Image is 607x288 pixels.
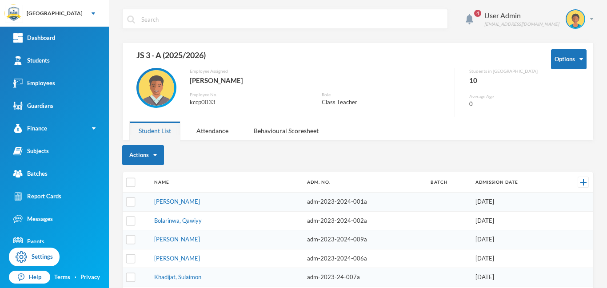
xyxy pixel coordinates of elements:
div: Subjects [13,146,49,156]
td: [DATE] [471,211,559,230]
td: adm-2023-2024-009a [303,230,426,249]
img: logo [5,5,23,23]
div: Events [13,237,44,246]
a: Khadijat, Sulaimon [154,273,201,280]
div: Report Cards [13,192,61,201]
img: + [580,179,587,185]
td: [DATE] [471,249,559,268]
div: Employees [13,79,55,88]
th: Name [150,172,302,193]
td: [DATE] [471,230,559,249]
div: Class Teacher [322,98,448,107]
th: Admission Date [471,172,559,193]
div: Average Age [469,93,538,100]
div: Students [13,56,50,65]
td: adm-2023-2024-006a [303,249,426,268]
div: Finance [13,124,47,133]
input: Search [140,9,443,29]
td: adm-2023-2024-001a [303,193,426,212]
div: [EMAIL_ADDRESS][DOMAIN_NAME] [484,21,559,28]
th: Adm. No. [303,172,426,193]
a: Privacy [80,273,100,282]
div: Students in [GEOGRAPHIC_DATA] [469,68,538,75]
button: Options [551,49,587,69]
img: STUDENT [567,10,584,28]
a: Help [9,271,50,284]
div: Employee Assigned [190,68,448,75]
a: Bolarinwa, Qawiyy [154,217,202,224]
div: User Admin [484,10,559,21]
a: [PERSON_NAME] [154,255,200,262]
div: Messages [13,214,53,224]
div: Role [322,91,448,98]
td: [DATE] [471,268,559,287]
a: [PERSON_NAME] [154,198,200,205]
div: [PERSON_NAME] [190,75,448,86]
a: [PERSON_NAME] [154,236,200,243]
div: · [75,273,76,282]
img: search [127,16,135,24]
div: 0 [469,100,538,109]
div: Dashboard [13,33,55,43]
div: [GEOGRAPHIC_DATA] [27,9,83,17]
img: EMPLOYEE [139,70,174,106]
td: [DATE] [471,193,559,212]
div: 10 [469,75,538,86]
td: adm-2023-24-007a [303,268,426,287]
a: Settings [9,248,60,266]
a: Terms [54,273,70,282]
div: kccp0033 [190,98,308,107]
div: JS 3 - A (2025/2026) [129,49,538,68]
th: Batch [426,172,471,193]
td: adm-2023-2024-002a [303,211,426,230]
div: Guardians [13,101,53,110]
div: Attendance [187,121,238,140]
div: Batches [13,169,48,178]
span: 4 [474,10,481,17]
div: Behavioural Scoresheet [244,121,328,140]
button: Actions [122,145,164,165]
div: Employee No. [190,91,308,98]
div: Student List [129,121,180,140]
